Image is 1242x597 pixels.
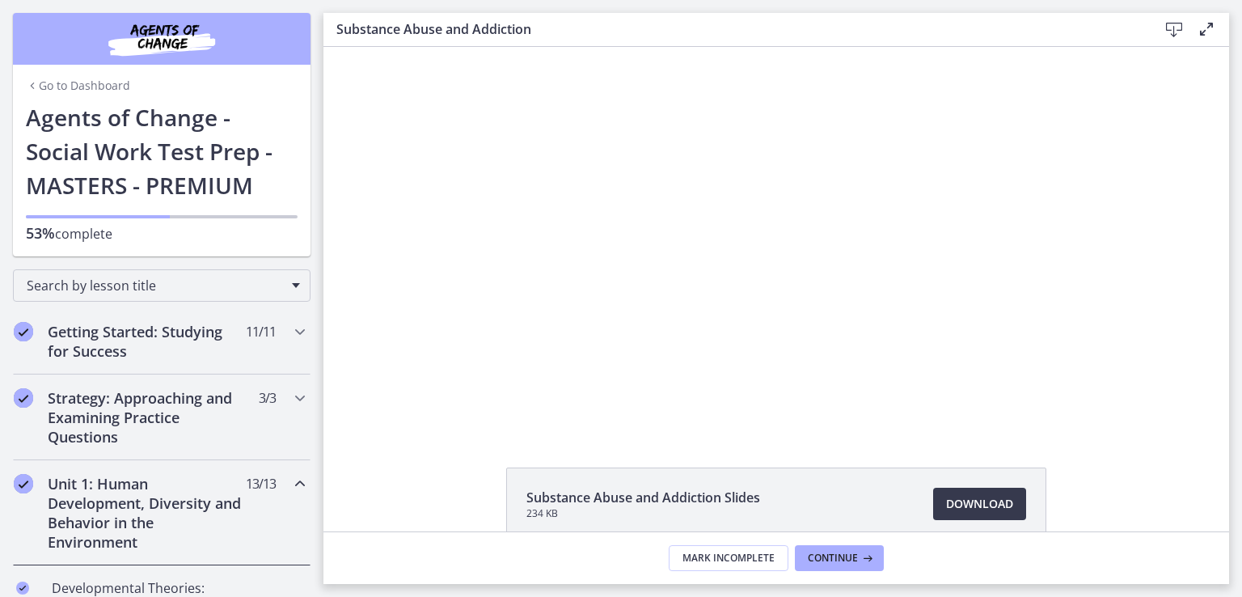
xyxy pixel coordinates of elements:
span: 3 / 3 [259,388,276,408]
p: complete [26,223,298,243]
i: Completed [14,322,33,341]
img: Agents of Change [65,19,259,58]
i: Completed [14,474,33,493]
h2: Unit 1: Human Development, Diversity and Behavior in the Environment [48,474,245,552]
h2: Getting Started: Studying for Success [48,322,245,361]
h2: Strategy: Approaching and Examining Practice Questions [48,388,245,447]
div: Search by lesson title [13,269,310,302]
h3: Substance Abuse and Addiction [336,19,1132,39]
a: Download [933,488,1026,520]
i: Completed [14,388,33,408]
span: Search by lesson title [27,277,284,294]
span: Mark Incomplete [682,552,775,565]
h1: Agents of Change - Social Work Test Prep - MASTERS - PREMIUM [26,100,298,202]
span: Download [946,494,1013,514]
span: 53% [26,223,55,243]
span: 13 / 13 [246,474,276,493]
button: Mark Incomplete [669,545,788,571]
button: Continue [795,545,884,571]
span: Continue [808,552,858,565]
a: Go to Dashboard [26,78,130,94]
i: Completed [16,582,29,595]
span: 234 KB [526,507,760,520]
span: 11 / 11 [246,322,276,341]
span: Substance Abuse and Addiction Slides [526,488,760,507]
iframe: Video Lesson [323,47,1229,430]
